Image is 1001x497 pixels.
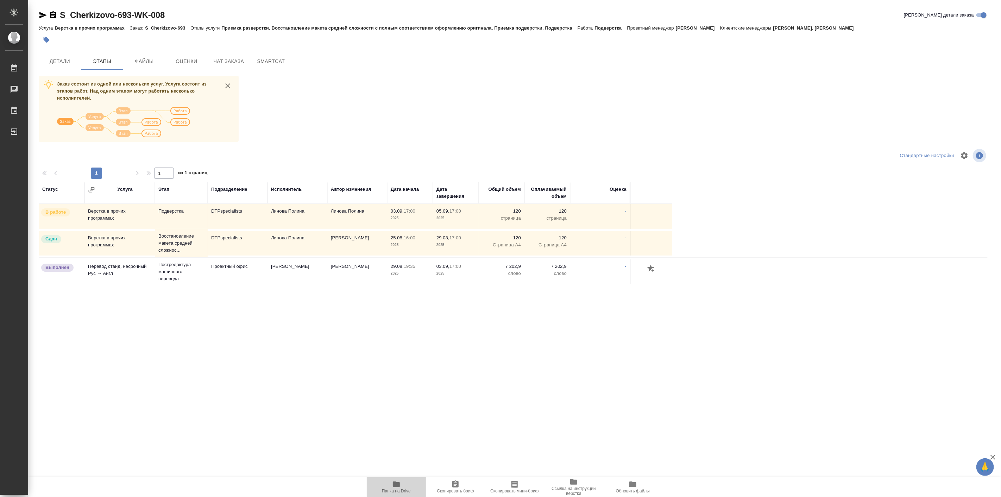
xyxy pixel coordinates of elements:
p: слово [482,270,521,277]
p: S_Cherkizovo-693 [145,25,190,31]
a: S_Cherkizovo-693-WK-008 [60,10,165,20]
span: из 1 страниц [178,169,208,179]
span: Посмотреть информацию [973,149,988,162]
span: Этапы [85,57,119,66]
p: 29.08, [391,264,404,269]
p: Постредактура машинного перевода [158,261,204,282]
p: 2025 [391,215,429,222]
td: [PERSON_NAME] [327,259,387,284]
p: 120 [528,208,567,215]
td: Проектный офис [208,259,267,284]
p: Подверстка [594,25,627,31]
p: 17:00 [449,235,461,240]
span: Скопировать бриф [437,489,474,493]
td: DTPspecialists [208,204,267,229]
span: Скопировать мини-бриф [490,489,539,493]
span: Заказ состоит из одной или нескольких услуг. Услуга состоит из этапов работ. Над одним этапом мог... [57,81,207,101]
div: Услуга [117,186,132,193]
p: 25.08, [391,235,404,240]
div: Оплачиваемый объем [528,186,567,200]
p: 120 [482,234,521,241]
span: 🙏 [979,460,991,474]
p: Заказ: [130,25,145,31]
p: 2025 [436,215,475,222]
button: Обновить файлы [603,477,662,497]
p: В работе [45,209,66,216]
p: 16:00 [404,235,415,240]
p: 2025 [436,241,475,249]
div: Дата завершения [436,186,475,200]
p: Выполнен [45,264,69,271]
td: [PERSON_NAME] [267,259,327,284]
p: Сдан [45,235,57,243]
p: 17:00 [404,208,415,214]
a: - [625,208,627,214]
button: close [222,81,233,91]
p: [PERSON_NAME], [PERSON_NAME] [773,25,859,31]
p: 03.09, [436,264,449,269]
div: Общий объем [489,186,521,193]
button: Скопировать бриф [426,477,485,497]
p: страница [528,215,567,222]
p: Клиентские менеджеры [720,25,773,31]
div: Автор изменения [331,186,371,193]
p: 05.09, [436,208,449,214]
button: Скопировать мини-бриф [485,477,544,497]
button: Добавить оценку [646,263,657,275]
p: Верстка в прочих программах [55,25,130,31]
div: Статус [42,186,58,193]
p: 17:00 [449,264,461,269]
p: Приемка разверстки, Восстановление макета средней сложности с полным соответствием оформлению ори... [221,25,577,31]
p: слово [528,270,567,277]
span: Обновить файлы [616,489,650,493]
td: Верстка в прочих программах [84,231,155,256]
div: Подразделение [211,186,247,193]
div: Исполнитель [271,186,302,193]
p: Страница А4 [528,241,567,249]
td: Линова Полина [267,204,327,229]
span: Оценки [170,57,203,66]
td: DTPspecialists [208,231,267,256]
p: 120 [482,208,521,215]
button: Добавить тэг [39,32,54,48]
td: Перевод станд. несрочный Рус → Англ [84,259,155,284]
p: 7 202,9 [482,263,521,270]
p: 120 [528,234,567,241]
button: 🙏 [976,458,994,476]
a: - [625,235,627,240]
p: Страница А4 [482,241,521,249]
p: Проектный менеджер [627,25,676,31]
td: Линова Полина [267,231,327,256]
p: 17:00 [449,208,461,214]
button: Скопировать ссылку для ЯМессенджера [39,11,47,19]
td: Верстка в прочих программах [84,204,155,229]
p: страница [482,215,521,222]
div: Оценка [610,186,627,193]
span: SmartCat [254,57,288,66]
p: 03.09, [391,208,404,214]
p: 7 202,9 [528,263,567,270]
p: 2025 [436,270,475,277]
span: Папка на Drive [382,489,411,493]
span: [PERSON_NAME] детали заказа [904,12,974,19]
div: split button [898,150,956,161]
span: Ссылка на инструкции верстки [548,486,599,496]
div: Этап [158,186,169,193]
p: 2025 [391,241,429,249]
td: [PERSON_NAME] [327,231,387,256]
span: Настроить таблицу [956,147,973,164]
button: Ссылка на инструкции верстки [544,477,603,497]
a: - [625,264,627,269]
button: Скопировать ссылку [49,11,57,19]
p: 2025 [391,270,429,277]
span: Чат заказа [212,57,246,66]
p: 29.08, [436,235,449,240]
p: [PERSON_NAME] [676,25,720,31]
span: Детали [43,57,77,66]
span: Файлы [127,57,161,66]
td: Линова Полина [327,204,387,229]
p: 19:35 [404,264,415,269]
button: Папка на Drive [367,477,426,497]
div: Дата начала [391,186,419,193]
button: Сгруппировать [88,186,95,193]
